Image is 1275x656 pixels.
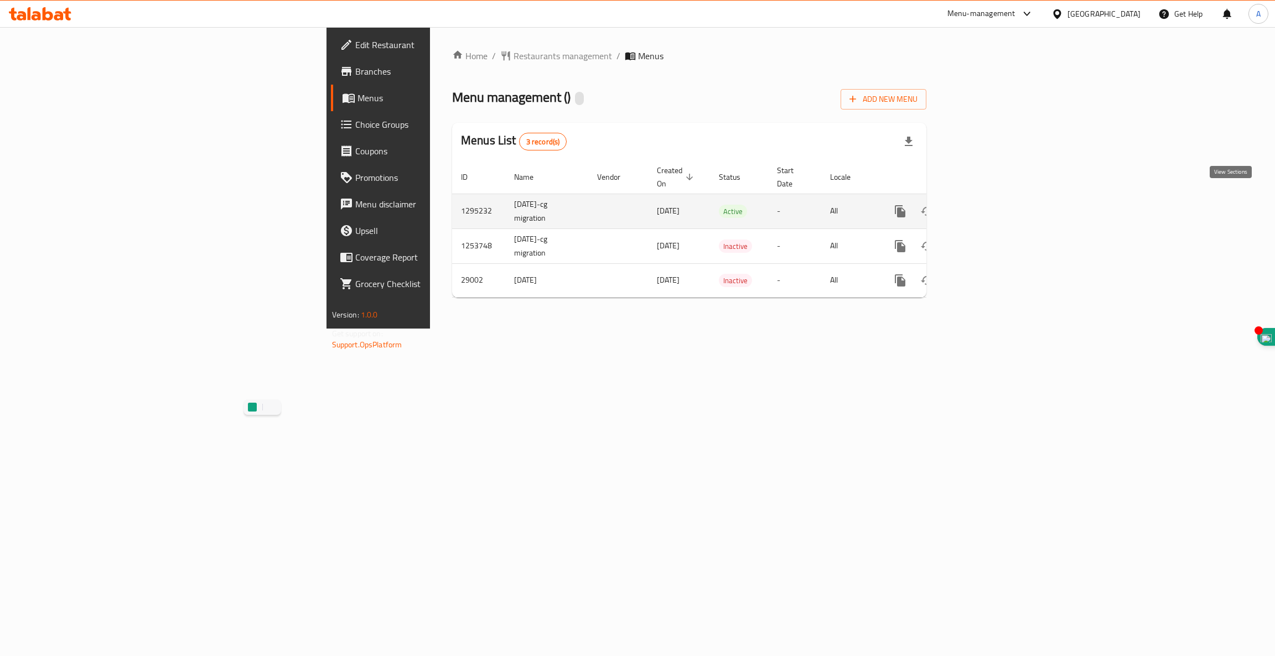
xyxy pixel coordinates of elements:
td: All [821,194,878,228]
a: Coupons [331,138,540,164]
td: - [768,263,821,297]
span: Edit Restaurant [355,38,531,51]
a: Menus [331,85,540,111]
span: Grocery Checklist [355,277,531,290]
span: [DATE] [657,204,680,218]
span: A [1256,8,1261,20]
td: [DATE]-cg migration [505,194,588,228]
button: more [887,267,914,294]
span: Upsell [355,224,531,237]
td: - [768,194,821,228]
a: Restaurants management [500,49,612,63]
img: search.svg [268,403,277,412]
span: 1.0.0 [361,308,378,322]
span: Coupons [355,144,531,158]
a: Grocery Checklist [331,270,540,297]
a: Promotions [331,164,540,191]
a: Upsell [331,217,540,244]
span: [DATE] [657,238,680,253]
td: [DATE] [505,263,588,297]
span: Restaurants management [514,49,612,63]
img: logo.svg [248,403,257,412]
span: ID [461,170,482,184]
table: enhanced table [452,160,1002,298]
a: Edit Restaurant [331,32,540,58]
span: Coverage Report [355,251,531,264]
span: Created On [657,164,697,190]
span: Get support on: [332,326,383,341]
button: more [887,198,914,225]
h2: Menus List [461,132,567,150]
span: Menu disclaimer [355,197,531,211]
a: Coverage Report [331,244,540,270]
span: Promotions [355,171,531,184]
span: Menus [357,91,531,105]
span: Inactive [719,240,752,253]
li: / [616,49,620,63]
button: Change Status [914,267,940,294]
span: Vendor [597,170,635,184]
span: [DATE] [657,273,680,287]
button: Change Status [914,198,940,225]
span: Name [514,170,548,184]
button: Change Status [914,233,940,259]
span: Choice Groups [355,118,531,131]
span: Version: [332,308,359,322]
a: Support.OpsPlatform [332,337,402,352]
td: [DATE]-cg migration [505,228,588,263]
td: All [821,263,878,297]
div: [GEOGRAPHIC_DATA] [1067,8,1141,20]
nav: breadcrumb [452,49,926,63]
td: - [768,228,821,263]
a: Menu disclaimer [331,191,540,217]
span: 3 record(s) [520,137,567,147]
span: Start Date [777,164,808,190]
span: Status [719,170,755,184]
td: All [821,228,878,263]
button: more [887,233,914,259]
div: Menu-management [947,7,1015,20]
div: Total records count [519,133,567,150]
span: Inactive [719,274,752,287]
div: Export file [895,128,922,155]
span: Active [719,205,747,218]
span: Menus [638,49,664,63]
a: Branches [331,58,540,85]
span: Add New Menu [849,92,918,106]
span: Branches [355,65,531,78]
th: Actions [878,160,1002,194]
span: Locale [830,170,865,184]
a: Choice Groups [331,111,540,138]
button: Add New Menu [841,89,926,110]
